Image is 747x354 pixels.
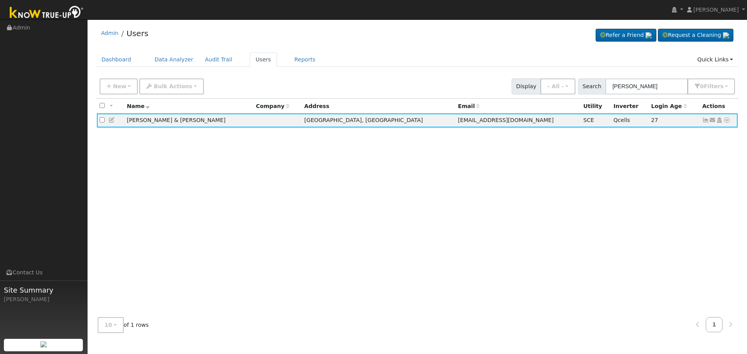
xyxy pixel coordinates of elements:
img: retrieve [40,341,47,347]
a: Users [126,29,148,38]
span: [EMAIL_ADDRESS][DOMAIN_NAME] [458,117,554,123]
span: Email [458,103,480,109]
span: SCE [583,117,594,123]
td: [PERSON_NAME] & [PERSON_NAME] [124,113,253,128]
a: Data Analyzer [149,52,199,67]
span: Filter [704,83,724,89]
button: 10 [98,317,124,333]
span: [PERSON_NAME] [693,7,739,13]
span: 10 [105,322,112,328]
button: 0Filters [687,78,735,94]
td: [GEOGRAPHIC_DATA], [GEOGRAPHIC_DATA] [302,113,455,128]
span: Display [512,78,541,94]
a: Reports [289,52,321,67]
button: New [100,78,138,94]
button: - All - [540,78,575,94]
span: Qcells [614,117,630,123]
div: Address [304,102,452,110]
a: Edit User [109,117,116,123]
button: Bulk Actions [139,78,203,94]
a: Admin [101,30,119,36]
span: of 1 rows [98,317,149,333]
a: Audit Trail [199,52,238,67]
a: Dashboard [96,52,137,67]
span: 08/13/2025 4:43:12 PM [651,117,658,123]
span: New [113,83,126,89]
a: Refer a Friend [596,29,656,42]
div: Actions [702,102,735,110]
input: Search [605,78,688,94]
span: Site Summary [4,285,83,295]
a: Request a Cleaning [658,29,733,42]
img: Know True-Up [6,4,88,22]
a: 1 [706,317,723,332]
span: Name [127,103,150,109]
span: Search [578,78,606,94]
span: Company name [256,103,289,109]
a: Quick Links [691,52,739,67]
span: Bulk Actions [154,83,192,89]
a: Show Graph [702,117,709,123]
img: retrieve [645,32,652,38]
img: retrieve [723,32,729,38]
span: Days since last login [651,103,687,109]
div: Inverter [614,102,646,110]
a: Other actions [723,116,730,124]
a: ree624@aol.com [709,116,716,124]
a: Login As [716,117,723,123]
div: [PERSON_NAME] [4,295,83,303]
a: Users [250,52,277,67]
span: s [720,83,723,89]
div: Utility [583,102,608,110]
